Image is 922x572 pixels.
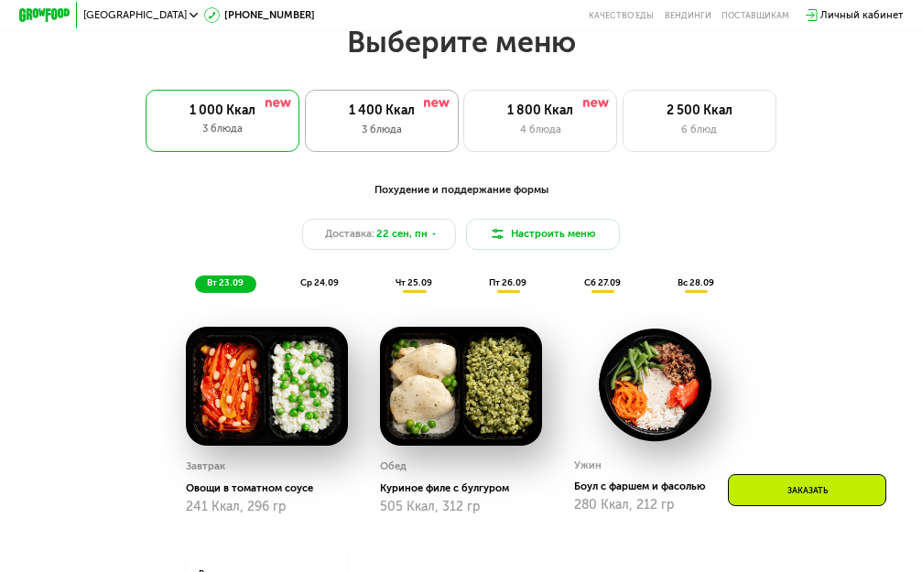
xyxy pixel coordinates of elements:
div: Обед [380,457,407,476]
h2: Выберите меню [41,24,882,60]
a: Качество еды [589,10,654,20]
span: чт 25.09 [396,277,432,288]
span: пт 26.09 [489,277,526,288]
div: 505 Ккал, 312 гр [380,500,542,514]
span: вт 23.09 [207,277,244,288]
span: сб 27.09 [584,277,621,288]
a: [PHONE_NUMBER] [204,7,315,23]
span: ср 24.09 [300,277,339,288]
div: 241 Ккал, 296 гр [186,500,348,514]
div: Личный кабинет [820,7,903,23]
div: поставщикам [721,10,789,20]
span: [GEOGRAPHIC_DATA] [83,10,187,20]
div: Овощи в томатном соусе [186,481,358,494]
div: 1 400 Ккал [319,103,445,119]
a: Вендинги [665,10,711,20]
div: Завтрак [186,457,225,476]
div: Заказать [728,474,886,506]
span: Доставка: [325,226,374,242]
div: Похудение и поддержание формы [82,182,841,198]
div: Ужин [574,456,602,475]
div: 4 блюда [477,122,603,137]
div: 1 800 Ккал [477,103,603,119]
div: 6 блюд [636,122,763,137]
div: 3 блюда [159,121,287,136]
div: Боул с фаршем и фасолью [574,480,746,492]
div: 3 блюда [319,122,445,137]
span: 22 сен, пн [376,226,428,242]
div: 2 500 Ккал [636,103,763,119]
button: Настроить меню [466,219,620,250]
div: Куриное филе с булгуром [380,481,552,494]
div: 280 Ккал, 212 гр [574,498,736,513]
div: 1 000 Ккал [159,103,287,119]
span: вс 28.09 [678,277,714,288]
